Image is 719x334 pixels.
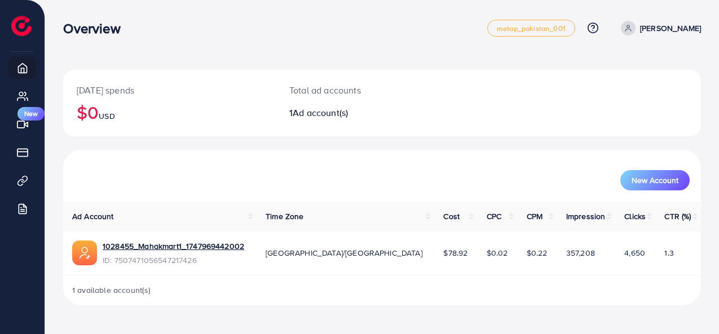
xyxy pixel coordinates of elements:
span: 357,208 [566,247,595,259]
span: New [17,107,45,121]
span: USD [99,110,114,122]
span: New Account [632,176,678,184]
span: CTR (%) [664,211,691,222]
span: $78.92 [443,247,467,259]
span: 1 available account(s) [72,284,151,296]
span: $0.02 [487,247,508,259]
span: Impression [566,211,606,222]
span: Ad Account [72,211,114,222]
span: Cost [443,211,460,222]
span: $0.22 [527,247,548,259]
span: [GEOGRAPHIC_DATA]/[GEOGRAPHIC_DATA] [266,247,422,259]
a: 1028455_Mahakmart1_1747969442002 [103,241,244,252]
span: Time Zone [266,211,303,222]
img: ic-ads-acc.e4c84228.svg [72,241,97,265]
span: 1.3 [664,247,673,259]
img: logo [11,16,32,36]
p: [PERSON_NAME] [640,21,701,35]
span: metap_pakistan_001 [497,25,566,32]
a: [PERSON_NAME] [616,21,701,35]
a: New [8,113,36,135]
button: New Account [620,170,690,190]
a: metap_pakistan_001 [487,20,575,37]
h3: Overview [63,20,129,37]
p: [DATE] spends [77,83,262,97]
p: Total ad accounts [289,83,422,97]
span: CPM [527,211,542,222]
h2: 1 [289,108,422,118]
span: CPC [487,211,501,222]
span: Ad account(s) [293,106,348,119]
span: Clicks [624,211,646,222]
span: ID: 7507471056547217426 [103,255,244,266]
span: 4,650 [624,247,645,259]
h2: $0 [77,101,262,123]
